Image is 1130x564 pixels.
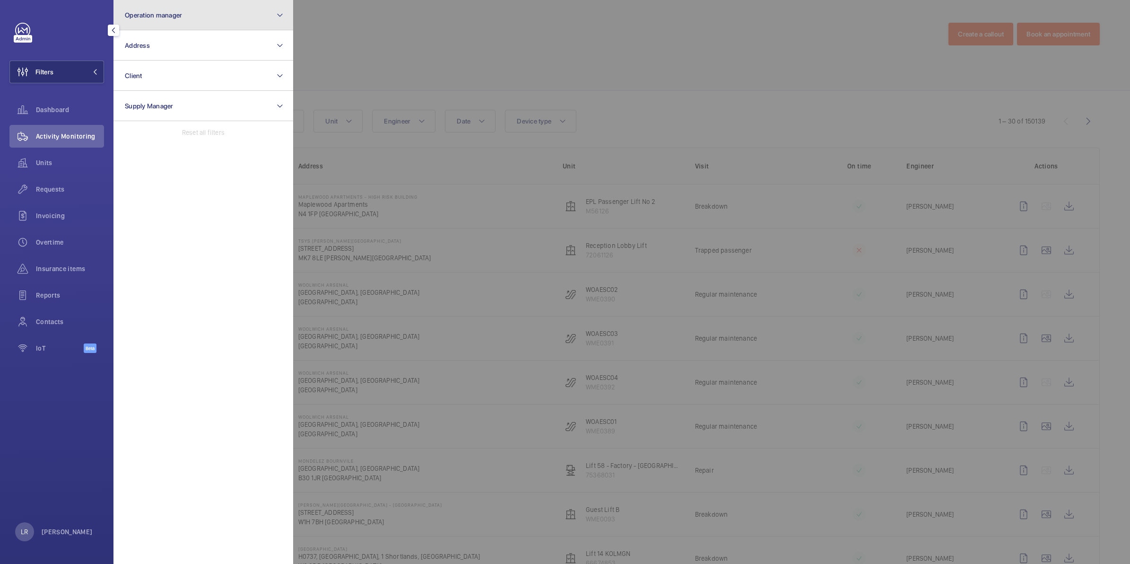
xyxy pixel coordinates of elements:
span: Contacts [36,317,104,326]
span: Filters [35,67,53,77]
span: Reports [36,291,104,300]
span: Insurance items [36,264,104,273]
span: IoT [36,344,84,353]
span: Beta [84,344,96,353]
span: Overtime [36,238,104,247]
span: Invoicing [36,211,104,220]
p: LR [21,527,28,537]
span: Requests [36,185,104,194]
button: Filters [9,61,104,83]
span: Units [36,158,104,167]
p: [PERSON_NAME] [42,527,93,537]
span: Activity Monitoring [36,132,104,141]
span: Dashboard [36,105,104,115]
